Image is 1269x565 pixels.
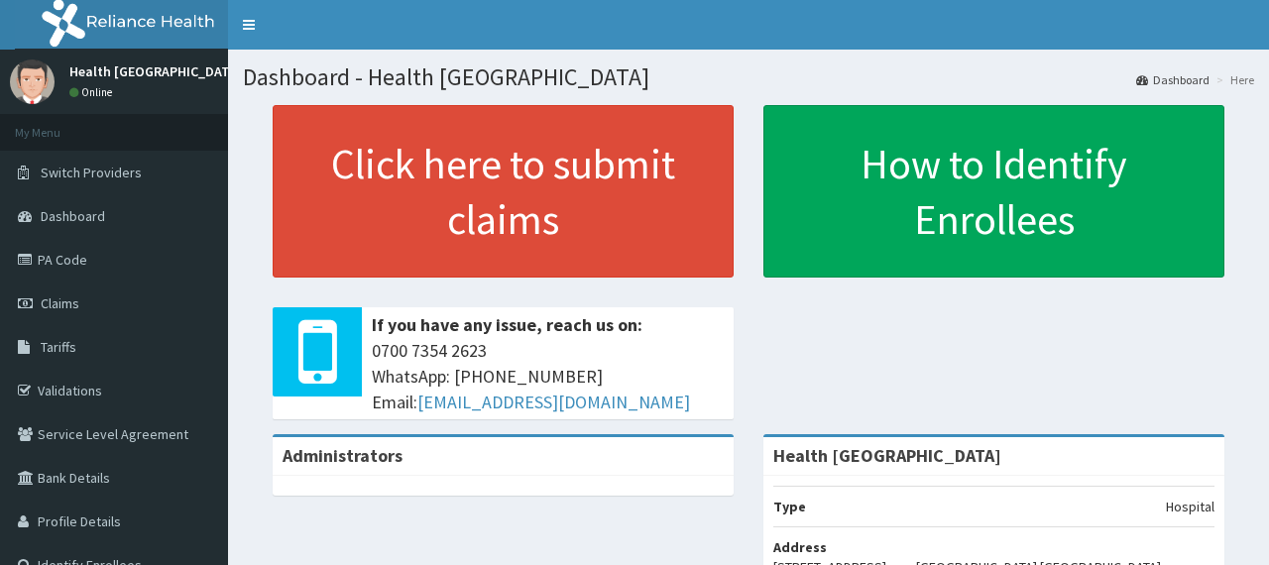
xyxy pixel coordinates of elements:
a: Dashboard [1136,71,1210,88]
b: Type [773,498,806,515]
a: How to Identify Enrollees [763,105,1224,278]
p: Health [GEOGRAPHIC_DATA] [69,64,242,78]
span: Switch Providers [41,164,142,181]
p: Hospital [1166,497,1214,516]
strong: Health [GEOGRAPHIC_DATA] [773,444,1001,467]
span: Claims [41,294,79,312]
span: Tariffs [41,338,76,356]
span: 0700 7354 2623 WhatsApp: [PHONE_NUMBER] Email: [372,338,724,414]
h1: Dashboard - Health [GEOGRAPHIC_DATA] [243,64,1254,90]
img: User Image [10,59,55,104]
a: [EMAIL_ADDRESS][DOMAIN_NAME] [417,391,690,413]
span: Dashboard [41,207,105,225]
a: Click here to submit claims [273,105,734,278]
b: If you have any issue, reach us on: [372,313,642,336]
b: Administrators [283,444,403,467]
b: Address [773,538,827,556]
li: Here [1211,71,1254,88]
a: Online [69,85,117,99]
